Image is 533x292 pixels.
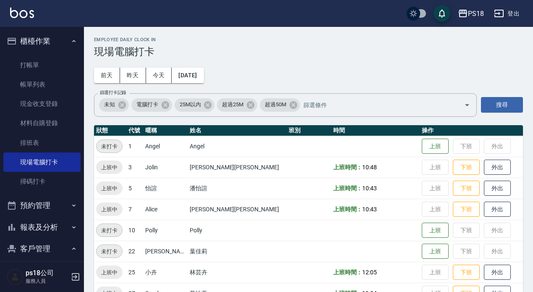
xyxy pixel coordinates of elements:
b: 上班時間： [333,269,363,276]
button: 登出 [491,6,523,21]
td: [PERSON_NAME][PERSON_NAME] [188,157,287,178]
a: 打帳單 [3,55,81,75]
div: 超過25M [217,98,257,112]
button: 上班 [422,223,449,238]
span: 上班中 [96,163,123,172]
input: 篩選條件 [301,97,449,112]
button: 外出 [484,202,511,217]
button: 下班 [453,160,480,175]
button: 報表及分析 [3,216,81,238]
a: 材料自購登錄 [3,113,81,133]
div: 未知 [99,98,129,112]
td: Angel [143,136,188,157]
a: 排班表 [3,133,81,153]
td: 林芸卉 [188,262,287,283]
td: Jolin [143,157,188,178]
th: 班別 [287,125,331,136]
td: [PERSON_NAME] [143,241,188,262]
td: Polly [143,220,188,241]
div: 電腦打卡 [131,98,172,112]
div: 25M以內 [175,98,215,112]
td: Polly [188,220,287,241]
button: 客戶管理 [3,238,81,260]
th: 狀態 [94,125,126,136]
span: 上班中 [96,184,123,193]
label: 篩選打卡記錄 [100,89,126,96]
h5: ps18公司 [26,269,68,277]
button: save [434,5,450,22]
a: 帳單列表 [3,75,81,94]
span: 10:43 [362,206,377,213]
button: 上班 [422,139,449,154]
span: 上班中 [96,205,123,214]
button: [DATE] [172,68,204,83]
td: 7 [126,199,143,220]
button: 搜尋 [481,97,523,113]
td: 葉佳莉 [188,241,287,262]
button: 上班 [422,244,449,259]
th: 代號 [126,125,143,136]
h3: 現場電腦打卡 [94,46,523,58]
td: 5 [126,178,143,199]
button: 外出 [484,160,511,175]
button: 昨天 [120,68,146,83]
a: 現場電腦打卡 [3,153,81,172]
span: 電腦打卡 [131,100,163,109]
button: PS18 [455,5,487,22]
span: 超過25M [217,100,248,109]
td: Angel [188,136,287,157]
b: 上班時間： [333,206,363,213]
img: Logo [10,8,34,18]
button: 下班 [453,181,480,196]
button: 下班 [453,265,480,280]
img: Person [7,268,24,285]
button: 外出 [484,181,511,196]
p: 服務人員 [26,277,68,285]
button: 櫃檯作業 [3,30,81,52]
span: 上班中 [96,268,123,277]
td: 25 [126,262,143,283]
td: 怡諠 [143,178,188,199]
td: 小卉 [143,262,188,283]
button: 下班 [453,202,480,217]
span: 未打卡 [97,226,122,235]
b: 上班時間： [333,185,363,192]
button: 外出 [484,265,511,280]
td: 10 [126,220,143,241]
button: Open [460,98,474,112]
div: 超過50M [260,98,300,112]
span: 未打卡 [97,247,122,256]
th: 時間 [331,125,420,136]
button: 前天 [94,68,120,83]
span: 10:43 [362,185,377,192]
span: 未打卡 [97,142,122,151]
span: 10:48 [362,164,377,171]
td: 潘怡諠 [188,178,287,199]
td: 22 [126,241,143,262]
b: 上班時間： [333,164,363,171]
h2: Employee Daily Clock In [94,37,523,42]
div: PS18 [468,8,484,19]
th: 暱稱 [143,125,188,136]
a: 掃碼打卡 [3,172,81,191]
th: 操作 [420,125,523,136]
span: 25M以內 [175,100,206,109]
td: [PERSON_NAME][PERSON_NAME] [188,199,287,220]
a: 現金收支登錄 [3,94,81,113]
button: 今天 [146,68,172,83]
th: 姓名 [188,125,287,136]
td: 3 [126,157,143,178]
span: 未知 [99,100,120,109]
td: 1 [126,136,143,157]
td: Alice [143,199,188,220]
button: 預約管理 [3,195,81,216]
span: 超過50M [260,100,291,109]
span: 12:05 [362,269,377,276]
